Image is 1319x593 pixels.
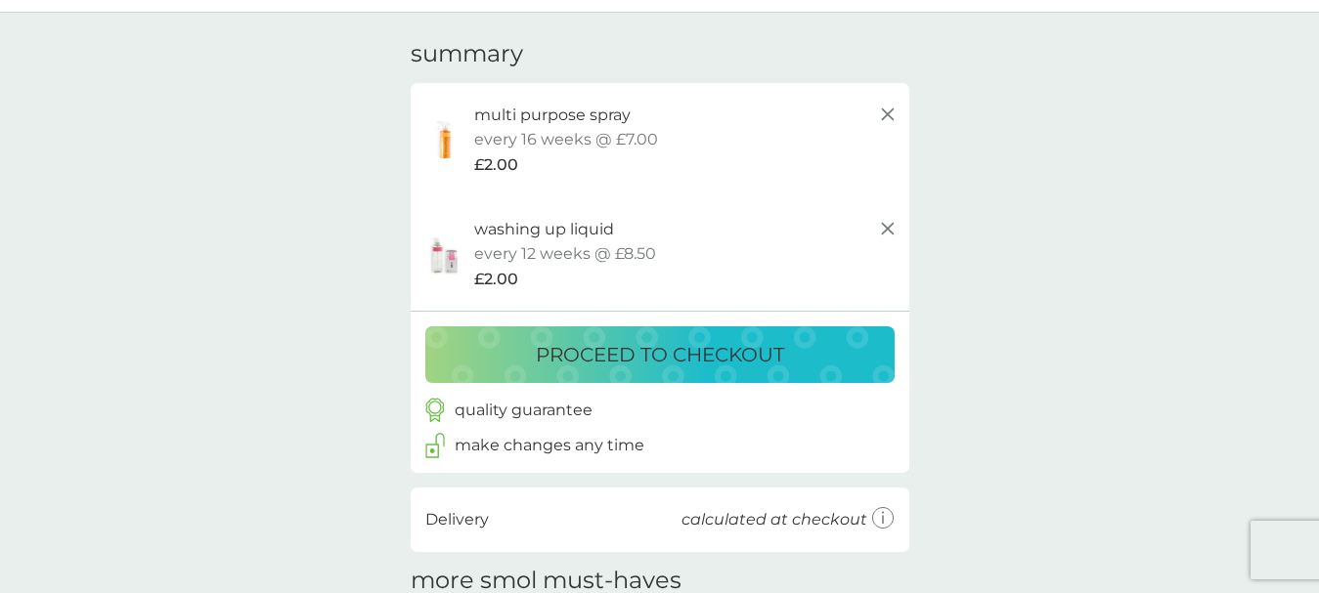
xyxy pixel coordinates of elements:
span: £2.00 [474,267,518,292]
p: calculated at checkout [681,507,867,532]
p: multi purpose spray [474,103,631,128]
p: Delivery [425,507,489,532]
p: every 16 weeks @ £7.00 [474,127,658,152]
p: make changes any time [455,433,644,458]
button: proceed to checkout [425,326,895,383]
p: washing up liquid [474,217,614,242]
p: proceed to checkout [536,339,784,370]
span: £2.00 [474,152,518,178]
p: quality guarantee [455,398,593,423]
p: every 12 weeks @ £8.50 [474,241,656,267]
h3: summary [411,40,523,68]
